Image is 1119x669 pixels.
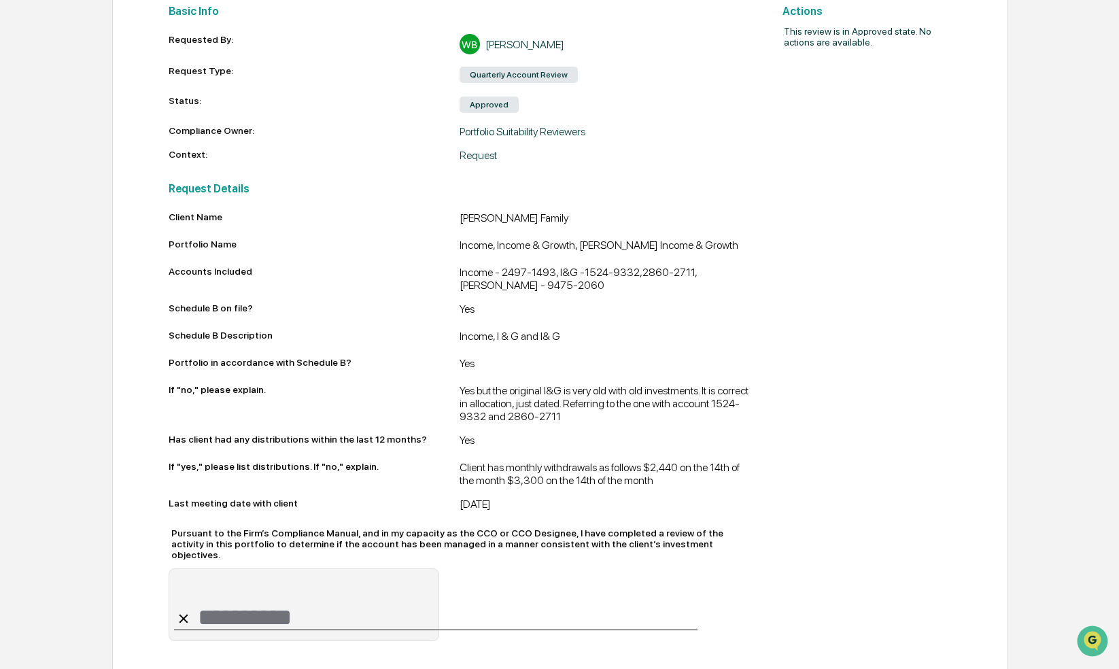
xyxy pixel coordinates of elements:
[1075,624,1112,661] iframe: Open customer support
[96,229,165,240] a: Powered byPylon
[169,357,460,368] div: Portfolio in accordance with Schedule B?
[169,330,460,341] div: Schedule B Description
[460,149,751,162] div: Request
[99,172,109,183] div: 🗄️
[460,211,751,228] div: [PERSON_NAME] Family
[27,196,86,210] span: Data Lookup
[135,230,165,240] span: Pylon
[460,384,751,423] div: Yes but the original I&G is very old with old investments. It is correct in allocation, just date...
[14,198,24,209] div: 🔎
[460,498,751,514] div: [DATE]
[782,5,952,18] h2: Actions
[169,266,460,286] div: Accounts Included
[35,61,224,75] input: Clear
[169,149,460,162] div: Context:
[231,107,247,124] button: Start new chat
[750,26,952,48] h2: This review is in Approved state. No actions are available.
[169,303,460,313] div: Schedule B on file?
[460,266,751,292] div: Income - 2497-1493, I&G -1524-9332,2860-2711, [PERSON_NAME] - 9475-2060
[169,525,750,563] div: Pursuant to the Firm’s Compliance Manual, and in my capacity as the CCO or CCO Designee, I have c...
[460,67,578,83] div: Quarterly Account Review
[460,125,751,138] div: Portfolio Suitability Reviewers
[169,434,460,445] div: Has client had any distributions within the last 12 months?
[460,34,480,54] div: WB
[460,239,751,255] div: Income, Income & Growth, [PERSON_NAME] Income & Growth
[169,125,460,138] div: Compliance Owner:
[8,165,93,190] a: 🖐️Preclearance
[46,117,172,128] div: We're available if you need us!
[169,461,460,481] div: If "yes," please list distributions. If "no," explain.
[112,171,169,184] span: Attestations
[169,5,750,18] h2: Basic Info
[14,103,38,128] img: 1746055101610-c473b297-6a78-478c-a979-82029cc54cd1
[27,171,88,184] span: Preclearance
[460,461,751,487] div: Client has monthly withdrawals as follows $2,440 on the 14th of the month $3,300 on the 14th of t...
[460,303,751,319] div: Yes
[93,165,174,190] a: 🗄️Attestations
[460,357,751,373] div: Yes
[460,434,751,450] div: Yes
[460,97,519,113] div: Approved
[169,34,460,54] div: Requested By:
[169,182,750,195] h2: Request Details
[169,211,460,222] div: Client Name
[169,384,460,417] div: If "no," please explain.
[485,38,564,51] div: [PERSON_NAME]
[46,103,223,117] div: Start new chat
[8,191,91,216] a: 🔎Data Lookup
[169,498,460,509] div: Last meeting date with client
[169,239,460,250] div: Portfolio Name
[14,28,247,50] p: How can we help?
[169,95,460,114] div: Status:
[460,330,751,346] div: Income, I & G and I& G
[14,172,24,183] div: 🖐️
[169,65,460,84] div: Request Type:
